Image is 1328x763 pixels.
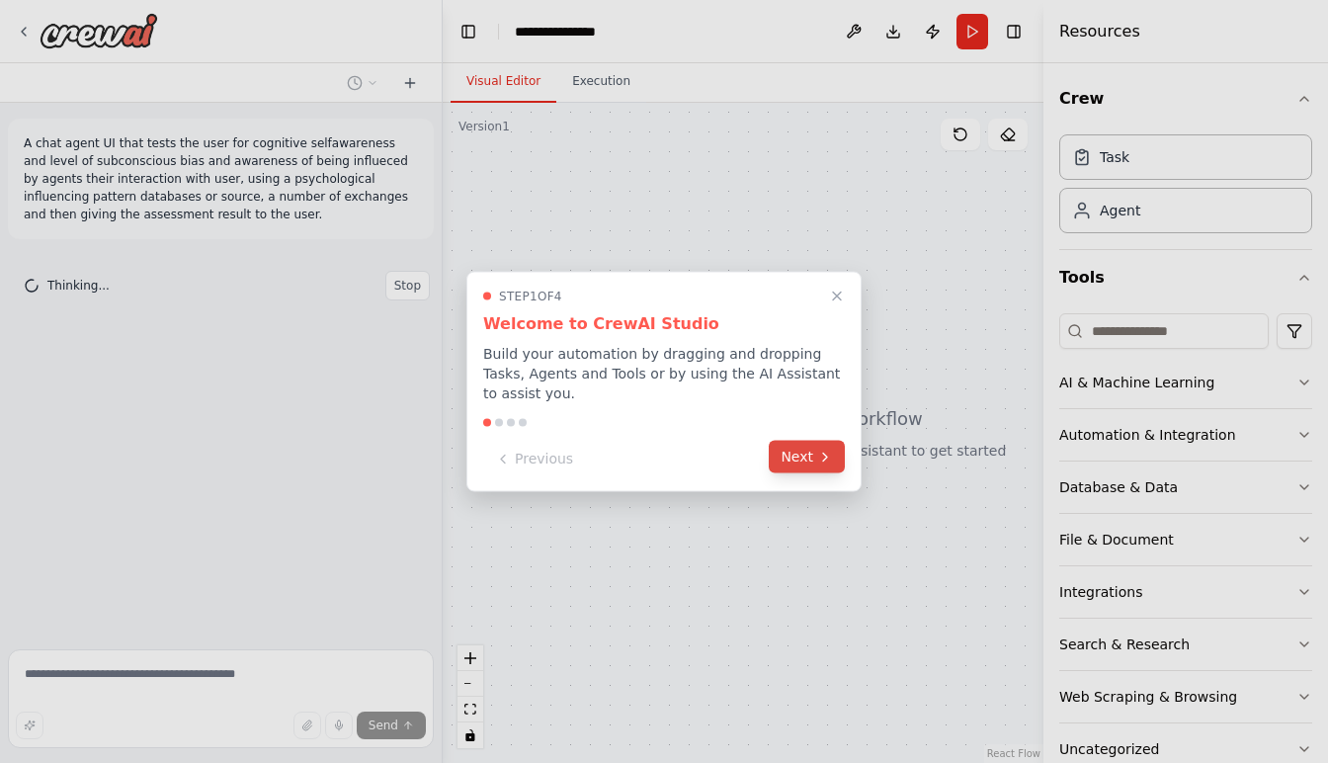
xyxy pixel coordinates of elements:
[455,18,482,45] button: Hide left sidebar
[499,289,562,304] span: Step 1 of 4
[825,285,849,308] button: Close walkthrough
[483,312,845,336] h3: Welcome to CrewAI Studio
[483,443,585,475] button: Previous
[769,441,845,473] button: Next
[483,344,845,403] p: Build your automation by dragging and dropping Tasks, Agents and Tools or by using the AI Assista...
